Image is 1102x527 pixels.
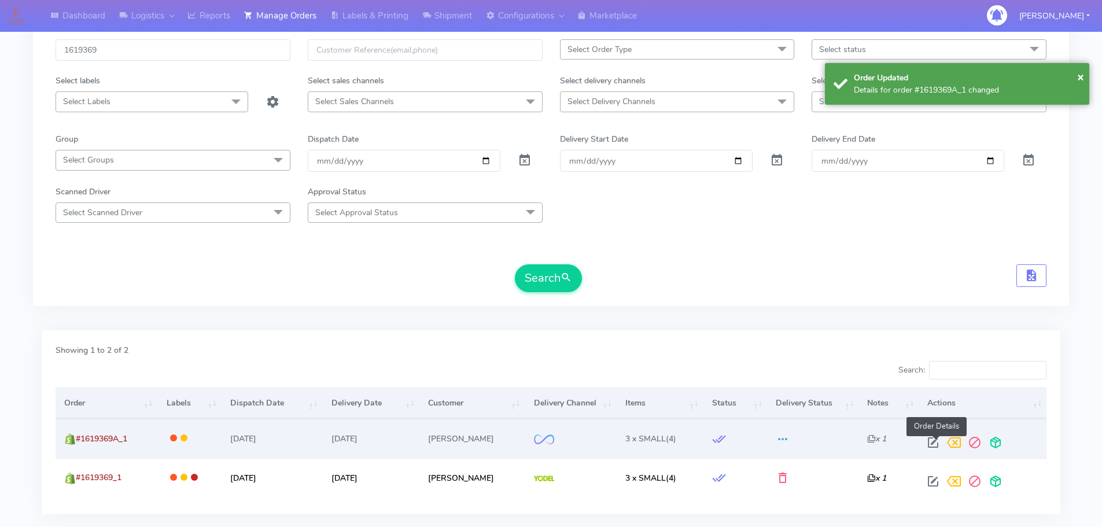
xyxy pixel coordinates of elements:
button: [PERSON_NAME] [1011,4,1099,28]
span: Select Scanned Driver [63,207,142,218]
label: Scanned Driver [56,186,110,198]
label: Approval Status [308,186,366,198]
th: Delivery Channel: activate to sort column ascending [525,388,616,419]
td: [PERSON_NAME] [419,458,525,497]
span: Select Labels [63,96,110,107]
i: x 1 [867,473,886,484]
span: Select Order Type [567,44,632,55]
th: Customer: activate to sort column ascending [419,388,525,419]
span: Select Approval Status [315,207,398,218]
input: Customer Reference(email,phone) [308,39,543,61]
div: Details for order #1619369A_1 changed [854,84,1081,96]
label: Delivery End Date [812,133,875,145]
img: OnFleet [534,434,554,444]
th: Labels: activate to sort column ascending [157,388,221,419]
img: shopify.png [64,433,76,445]
img: Yodel [534,476,554,481]
button: Close [1077,68,1084,86]
label: Select labels [56,75,100,87]
th: Items: activate to sort column ascending [617,388,703,419]
div: Order Updated [854,72,1081,84]
th: Status: activate to sort column ascending [703,388,767,419]
span: #1619369A_1 [76,433,127,444]
i: x 1 [867,433,886,444]
label: Select delivery channels [560,75,646,87]
label: Group [56,133,78,145]
td: [DATE] [222,458,323,497]
input: Order Id [56,39,290,61]
th: Notes: activate to sort column ascending [858,388,919,419]
span: × [1077,69,1084,84]
img: shopify.png [64,473,76,484]
td: [DATE] [323,419,419,458]
label: Dispatch Date [308,133,359,145]
span: Select status [819,44,866,55]
th: Dispatch Date: activate to sort column ascending [222,388,323,419]
label: Select sales channels [308,75,384,87]
label: Showing 1 to 2 of 2 [56,344,128,356]
span: Select Box size [819,96,874,107]
span: (4) [625,433,676,444]
span: Select Groups [63,154,114,165]
span: 3 x SMALL [625,473,666,484]
span: #1619369_1 [76,472,121,483]
td: [DATE] [323,458,419,497]
td: [DATE] [222,419,323,458]
th: Actions: activate to sort column ascending [919,388,1046,419]
th: Delivery Status: activate to sort column ascending [767,388,858,419]
label: Search: [898,361,1046,379]
span: Select Delivery Channels [567,96,655,107]
span: (4) [625,473,676,484]
label: Select labels [812,75,856,87]
button: Search [515,264,582,292]
label: Delivery Start Date [560,133,628,145]
td: [PERSON_NAME] [419,419,525,458]
span: 3 x SMALL [625,433,666,444]
th: Delivery Date: activate to sort column ascending [323,388,419,419]
span: Select Sales Channels [315,96,394,107]
th: Order: activate to sort column ascending [56,388,157,419]
input: Search: [929,361,1046,379]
